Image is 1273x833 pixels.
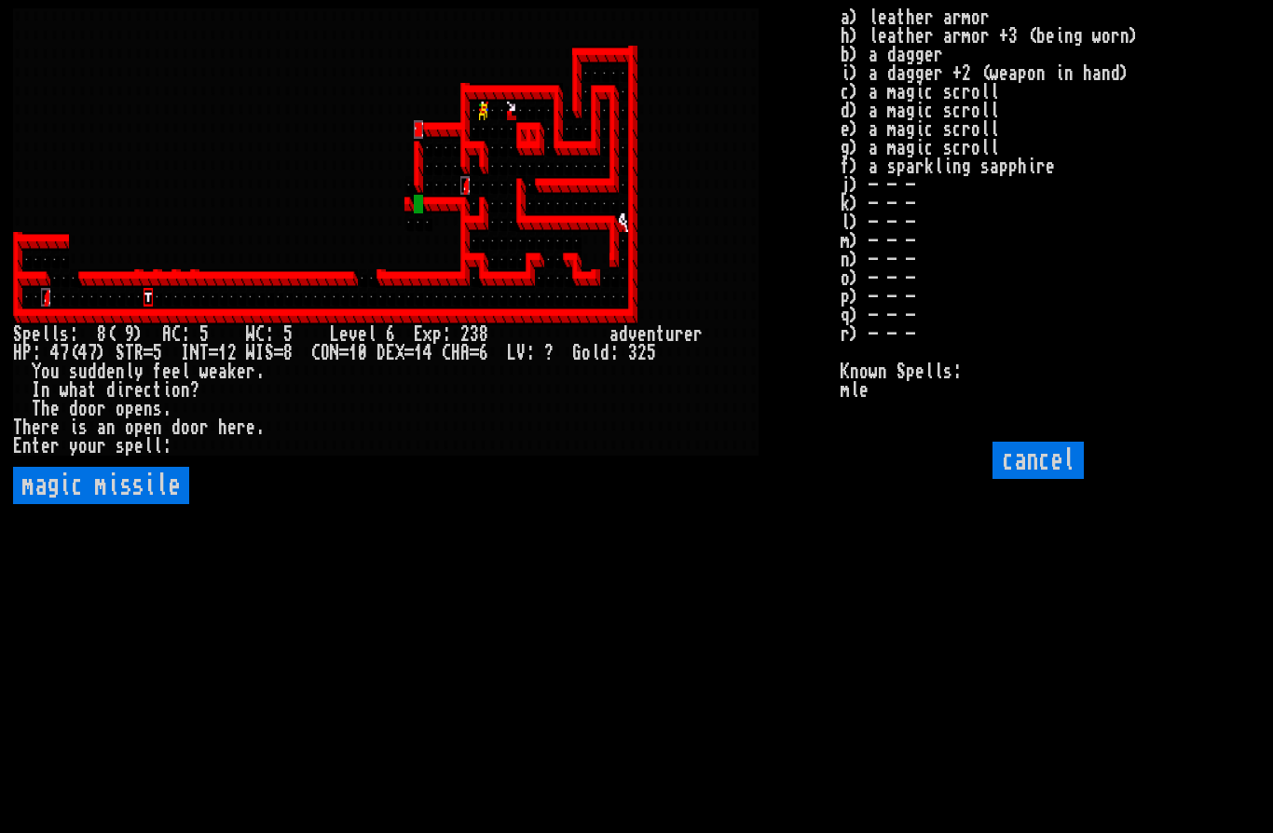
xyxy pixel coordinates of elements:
div: S [13,325,22,344]
div: r [125,381,134,400]
div: X [395,344,404,362]
div: n [41,381,50,400]
div: u [665,325,675,344]
div: 8 [479,325,488,344]
div: d [171,418,181,437]
div: 6 [386,325,395,344]
div: 2 [460,325,470,344]
div: d [106,381,116,400]
div: 3 [628,344,637,362]
div: x [423,325,432,344]
div: A [460,344,470,362]
div: n [22,437,32,456]
div: 8 [283,344,293,362]
div: ) [134,325,144,344]
div: s [116,437,125,456]
div: W [246,325,255,344]
div: T [32,400,41,418]
stats: a) leather armor h) leather armor +3 (being worn) b) a dagger i) a dagger +2 (weapon in hand) c) ... [841,8,1261,258]
div: o [181,418,190,437]
div: h [22,418,32,437]
div: s [78,418,88,437]
div: p [22,325,32,344]
div: = [144,344,153,362]
div: o [582,344,591,362]
div: i [69,418,78,437]
div: e [171,362,181,381]
div: 0 [358,344,367,362]
div: 5 [199,325,209,344]
div: n [106,418,116,437]
div: n [181,381,190,400]
div: e [134,381,144,400]
div: N [190,344,199,362]
div: ? [190,381,199,400]
div: v [628,325,637,344]
div: e [144,418,153,437]
div: : [69,325,78,344]
div: ? [544,344,554,362]
div: e [684,325,693,344]
div: P [22,344,32,362]
div: a [78,381,88,400]
div: s [69,362,78,381]
div: o [88,400,97,418]
div: r [693,325,703,344]
div: o [116,400,125,418]
input: magic missile [13,467,189,504]
div: d [97,362,106,381]
div: i [162,381,171,400]
div: s [153,400,162,418]
div: e [637,325,647,344]
div: l [181,362,190,381]
div: : [526,344,535,362]
div: 4 [423,344,432,362]
div: r [97,437,106,456]
div: . [162,400,171,418]
div: h [41,400,50,418]
div: ( [106,325,116,344]
div: V [516,344,526,362]
div: a [609,325,619,344]
div: k [227,362,237,381]
div: E [386,344,395,362]
div: e [237,362,246,381]
div: l [125,362,134,381]
div: 4 [78,344,88,362]
div: 9 [125,325,134,344]
div: = [470,344,479,362]
div: l [367,325,376,344]
div: r [237,418,246,437]
div: 6 [479,344,488,362]
div: y [69,437,78,456]
div: = [209,344,218,362]
div: r [97,400,106,418]
div: l [144,437,153,456]
div: r [675,325,684,344]
div: W [246,344,255,362]
div: E [13,437,22,456]
div: c [144,381,153,400]
div: T [125,344,134,362]
div: e [41,437,50,456]
div: A [162,325,171,344]
div: d [600,344,609,362]
div: e [358,325,367,344]
div: 7 [88,344,97,362]
div: s [60,325,69,344]
div: = [404,344,414,362]
div: 8 [97,325,106,344]
div: l [41,325,50,344]
div: r [41,418,50,437]
div: 5 [283,325,293,344]
div: e [32,325,41,344]
div: h [218,418,227,437]
div: l [50,325,60,344]
div: : [181,325,190,344]
div: o [78,400,88,418]
div: O [321,344,330,362]
div: u [50,362,60,381]
div: ) [97,344,106,362]
div: : [609,344,619,362]
div: l [153,437,162,456]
